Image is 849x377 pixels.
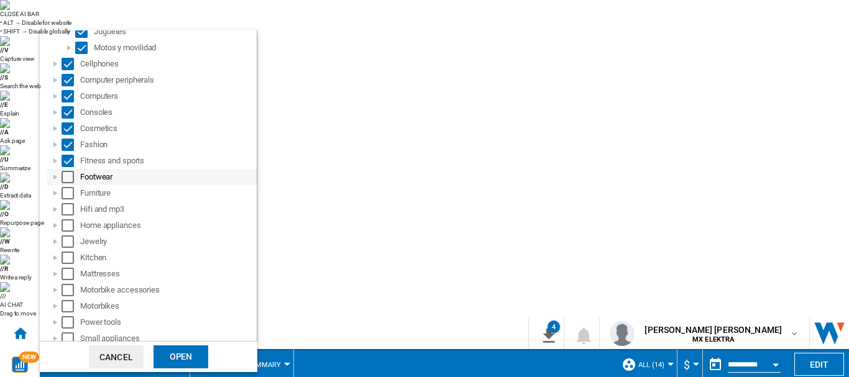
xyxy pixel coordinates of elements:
[154,345,208,368] div: Open
[62,316,80,329] md-checkbox: Select
[80,316,255,329] div: Power tools
[62,332,80,345] md-checkbox: Select
[89,345,144,368] button: Cancel
[80,332,255,345] div: Small appliances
